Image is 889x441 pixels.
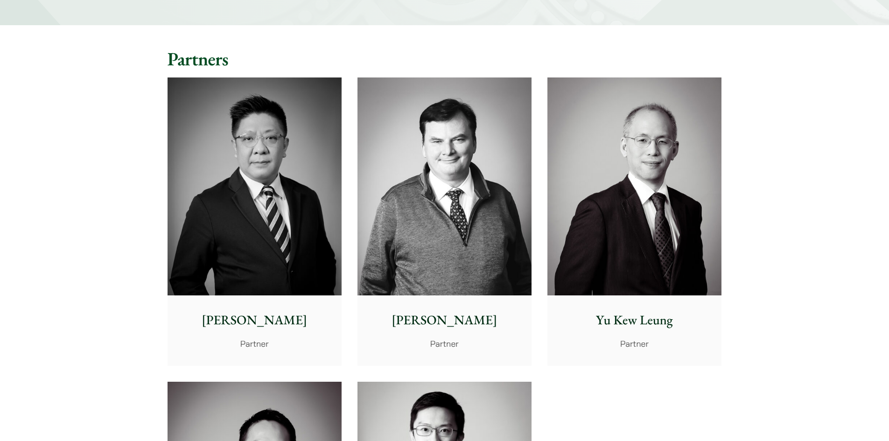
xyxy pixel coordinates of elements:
a: Yu Kew Leung Partner [547,77,721,366]
h2: Partners [168,48,722,70]
a: [PERSON_NAME] Partner [168,77,342,366]
p: [PERSON_NAME] [365,310,524,330]
p: Partner [175,337,334,350]
p: Partner [555,337,714,350]
a: [PERSON_NAME] Partner [357,77,532,366]
p: [PERSON_NAME] [175,310,334,330]
p: Partner [365,337,524,350]
p: Yu Kew Leung [555,310,714,330]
